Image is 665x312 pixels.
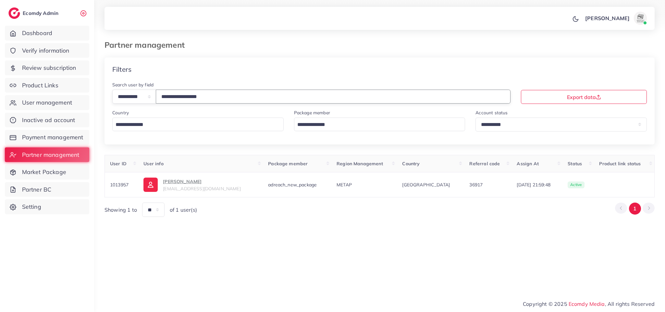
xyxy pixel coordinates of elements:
span: Region Management [337,161,383,167]
span: [DATE] 21:59:48 [517,181,557,188]
button: Go to page 1 [629,203,641,215]
a: Product Links [5,78,89,93]
span: Product link status [599,161,641,167]
span: User info [143,161,163,167]
a: Market Package [5,165,89,180]
span: 36917 [469,182,483,188]
input: Search for option [113,120,275,130]
h4: Filters [112,65,131,73]
img: ic-user-info.36bf1079.svg [143,178,158,192]
a: logoEcomdy Admin [8,7,60,19]
span: Verify information [22,46,69,55]
span: Partner BC [22,185,52,194]
a: [PERSON_NAME]avatar [582,12,649,25]
span: Status [568,161,582,167]
h2: Ecomdy Admin [23,10,60,16]
span: , All rights Reserved [605,300,655,308]
p: [PERSON_NAME] [585,14,630,22]
span: User management [22,98,72,107]
span: Package member [268,161,308,167]
span: Market Package [22,168,66,176]
a: Verify information [5,43,89,58]
label: Search user by field [112,81,154,88]
input: Search for option [295,120,457,130]
label: Account status [475,109,508,116]
div: Search for option [294,118,465,131]
a: Partner management [5,147,89,162]
span: Export data [567,94,601,100]
span: METAP [337,182,352,188]
a: [PERSON_NAME][EMAIL_ADDRESS][DOMAIN_NAME] [143,178,258,192]
label: Country [112,109,129,116]
a: User management [5,95,89,110]
span: active [568,181,585,189]
span: [EMAIL_ADDRESS][DOMAIN_NAME] [163,186,240,192]
span: Dashboard [22,29,52,37]
a: Setting [5,199,89,214]
a: Review subscription [5,60,89,75]
span: of 1 user(s) [170,206,197,214]
span: User ID [110,161,127,167]
span: Showing 1 to [105,206,137,214]
a: Dashboard [5,26,89,41]
span: Partner management [22,151,80,159]
span: [GEOGRAPHIC_DATA] [402,181,459,188]
a: Ecomdy Media [569,301,605,307]
p: [PERSON_NAME] [163,178,240,185]
span: Inactive ad account [22,116,75,124]
button: Export data [521,90,647,104]
ul: Pagination [615,203,655,215]
a: Partner BC [5,182,89,197]
img: avatar [634,12,647,25]
span: Setting [22,203,41,211]
span: Payment management [22,133,83,142]
span: Product Links [22,81,58,90]
a: Inactive ad account [5,113,89,128]
img: logo [8,7,20,19]
span: Copyright © 2025 [523,300,655,308]
span: Country [402,161,420,167]
span: Referral code [469,161,500,167]
div: Search for option [112,118,284,131]
a: Payment management [5,130,89,145]
span: Assign At [517,161,538,167]
span: Review subscription [22,64,76,72]
span: adreach_new_package [268,182,317,188]
h3: Partner management [105,40,190,50]
span: 1013957 [110,182,129,188]
label: Package member [294,109,330,116]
